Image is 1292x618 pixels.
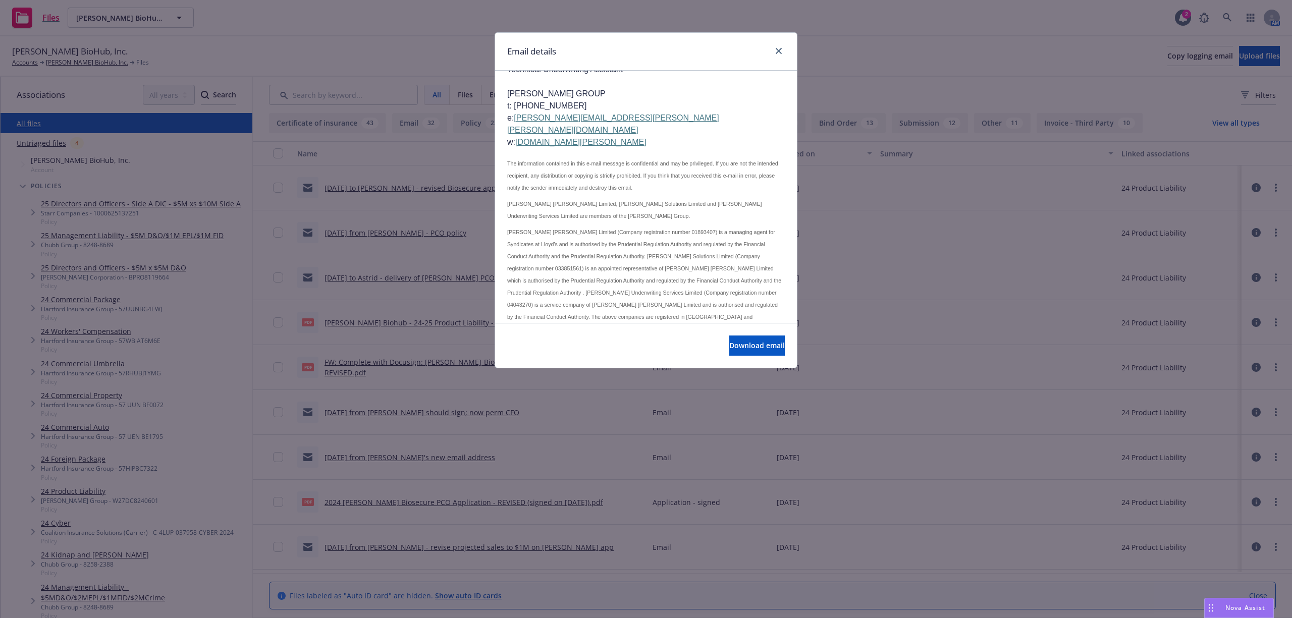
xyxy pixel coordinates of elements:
span: [PERSON_NAME] [PERSON_NAME] Limited (Company registration number 01893407) is a managing agent fo... [507,229,781,332]
span: The information contained in this e-mail message is confidential and may be privileged. If you ar... [507,160,778,191]
div: Drag to move [1205,598,1217,617]
h1: Email details [507,45,556,58]
span: [PERSON_NAME] [PERSON_NAME] Limited, [PERSON_NAME] Solutions Limited and [PERSON_NAME] Underwriti... [507,201,762,219]
a: [PERSON_NAME][EMAIL_ADDRESS][PERSON_NAME][PERSON_NAME][DOMAIN_NAME] [507,114,719,134]
a: close [773,45,785,57]
a: [DOMAIN_NAME][PERSON_NAME] [515,138,647,146]
span: Nova Assist [1225,603,1265,612]
span: Download email [729,341,785,350]
button: Nova Assist [1204,598,1274,618]
button: Download email [729,335,785,356]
